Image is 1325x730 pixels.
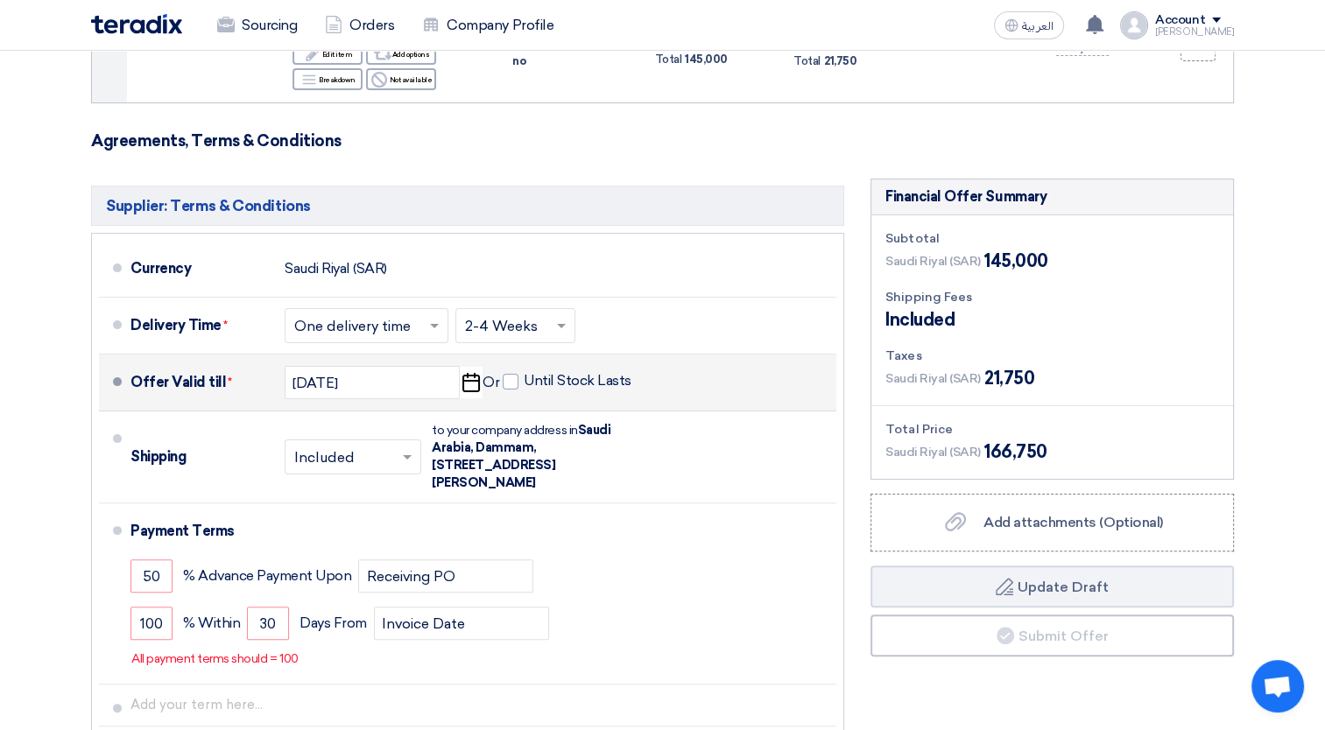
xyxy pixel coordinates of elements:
[131,650,299,668] p: All payment terms should = 100
[130,607,173,640] input: payment-term-2
[311,6,408,45] a: Orders
[793,53,821,70] span: Total
[366,68,436,90] div: Not available
[885,443,981,461] span: Saudi Riyal (SAR)
[432,422,624,492] div: to your company address in
[984,439,1047,465] span: 166,750
[1056,38,1110,56] span: 166,750
[130,559,173,593] input: payment-term-1
[366,43,436,65] div: Add options
[91,186,844,226] h5: Supplier: Terms & Conditions
[130,436,271,478] div: Shipping
[130,688,829,721] input: Add your term here...
[203,6,311,45] a: Sourcing
[1155,13,1205,28] div: Account
[285,252,387,285] div: Saudi Riyal (SAR)
[247,607,289,640] input: payment-term-2
[483,374,499,391] span: Or
[824,53,856,70] span: 21,750
[285,366,460,399] input: yyyy-mm-dd
[984,248,1048,274] span: 145,000
[885,288,1219,306] div: Shipping Fees
[1251,660,1304,712] a: Open chat
[885,229,1219,248] div: Subtotal
[292,68,363,90] div: Breakdown
[408,6,567,45] a: Company Profile
[885,186,1047,207] div: Financial Offer Summary
[1120,11,1148,39] img: profile_test.png
[91,131,1234,151] h3: Agreements, Terms & Conditions
[130,305,271,347] div: Delivery Time
[885,347,1219,365] div: Taxes
[130,248,271,290] div: Currency
[374,607,549,640] input: payment-term-2
[130,361,271,404] div: Offer Valid till
[685,51,728,68] span: 145,000
[983,514,1163,530] span: Add attachments (Optional)
[292,43,363,65] div: Edit item
[870,614,1234,656] button: Submit Offer
[885,252,981,270] span: Saudi Riyal (SAR)
[358,559,533,593] input: payment-term-2
[91,14,182,34] img: Teradix logo
[885,369,981,388] span: Saudi Riyal (SAR)
[885,306,955,333] span: Included
[1155,27,1234,37] div: [PERSON_NAME]
[512,53,526,70] span: no
[503,372,631,390] label: Until Stock Lasts
[984,365,1034,391] span: 21,750
[885,420,1219,439] div: Total Price
[183,567,351,585] span: % Advance Payment Upon
[870,565,1234,607] button: Update Draft
[1022,20,1054,32] span: العربية
[130,510,815,552] div: Payment Terms
[655,51,682,68] span: Total
[183,614,240,632] span: % Within
[994,11,1064,39] button: العربية
[300,614,367,632] span: Days From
